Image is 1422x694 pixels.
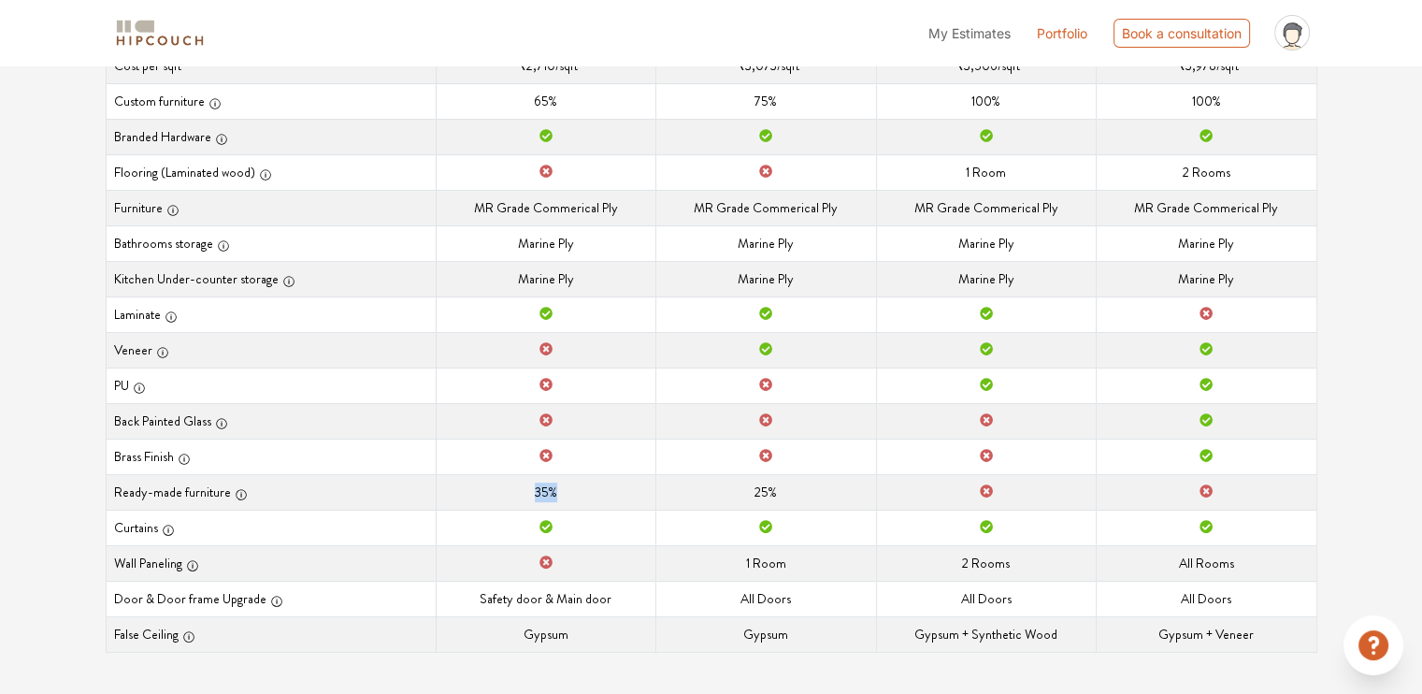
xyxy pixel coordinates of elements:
th: Bathrooms storage [106,225,436,261]
td: /sqft [876,48,1096,83]
td: MR Grade Commerical Ply [656,190,876,225]
td: 1 Room [656,545,876,581]
td: 75% [656,83,876,119]
img: logo-horizontal.svg [113,17,207,50]
td: Marine Ply [656,261,876,296]
th: Furniture [106,190,436,225]
span: My Estimates [928,25,1011,41]
th: Laminate [106,296,436,332]
th: Ready-made furniture [106,474,436,510]
div: Book a consultation [1113,19,1250,48]
td: 100% [876,83,1096,119]
td: All Doors [656,581,876,616]
th: Curtains [106,510,436,545]
td: 25% [656,474,876,510]
th: Kitchen Under-counter storage [106,261,436,296]
td: Marine Ply [656,225,876,261]
th: Back Painted Glass [106,403,436,439]
td: MR Grade Commerical Ply [876,190,1096,225]
td: /sqft [656,48,876,83]
td: All Doors [876,581,1096,616]
td: All Rooms [1097,545,1316,581]
span: ₹2,710 [518,56,555,75]
td: Gypsum [656,616,876,652]
td: Marine Ply [876,261,1096,296]
span: ₹3,978 [1177,56,1216,75]
th: Cost per sqft [106,48,436,83]
a: Portfolio [1037,23,1087,43]
td: Safety door & Main door [436,581,655,616]
td: Marine Ply [1097,225,1316,261]
th: False Ceiling [106,616,436,652]
td: 100% [1097,83,1316,119]
td: Gypsum [436,616,655,652]
td: Gypsum + Synthetic Wood [876,616,1096,652]
td: Marine Ply [436,225,655,261]
th: Custom furniture [106,83,436,119]
span: logo-horizontal.svg [113,12,207,54]
td: Marine Ply [876,225,1096,261]
td: 1 Room [876,154,1096,190]
td: All Doors [1097,581,1316,616]
td: MR Grade Commerical Ply [436,190,655,225]
th: Branded Hardware [106,119,436,154]
th: Door & Door frame Upgrade [106,581,436,616]
td: 35% [436,474,655,510]
td: 2 Rooms [1097,154,1316,190]
th: Brass Finish [106,439,436,474]
th: PU [106,368,436,403]
th: Wall Paneling [106,545,436,581]
td: Marine Ply [436,261,655,296]
th: Veneer [106,332,436,368]
td: /sqft [1097,48,1316,83]
td: Gypsum + Veneer [1097,616,1316,652]
td: MR Grade Commerical Ply [1097,190,1316,225]
td: Marine Ply [1097,261,1316,296]
td: /sqft [436,48,655,83]
th: Flooring (Laminated wood) [106,154,436,190]
td: 65% [436,83,655,119]
span: ₹3,506 [955,56,998,75]
span: ₹3,073 [737,56,777,75]
td: 2 Rooms [876,545,1096,581]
